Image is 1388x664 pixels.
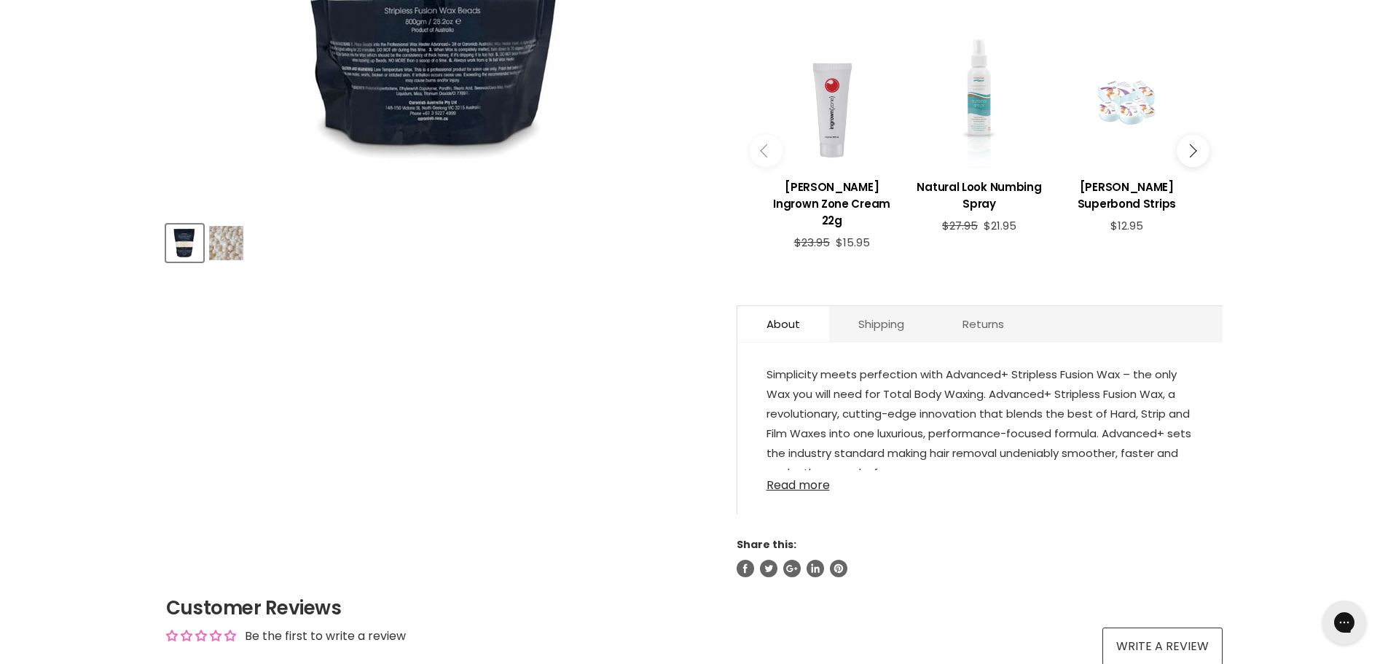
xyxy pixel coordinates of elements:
a: About [737,306,829,342]
a: View product:Natural Look Numbing Spray [913,168,1046,219]
a: View product:Mancine Ingrown Zone Cream 22g [766,168,898,236]
img: Caron Advanced+ Stripless Fusion Wax Beads [168,226,202,260]
div: Product thumbnails [164,220,713,262]
h3: [PERSON_NAME] Superbond Strips [1060,179,1193,212]
span: $12.95 [1110,218,1143,233]
div: Average rating is 0.00 stars [166,628,236,644]
img: Caron Advanced+ Stripless Fusion Wax Beads [209,226,243,260]
button: Caron Advanced+ Stripless Fusion Wax Beads [208,224,245,262]
span: $21.95 [984,218,1016,233]
a: Returns [933,306,1033,342]
h3: [PERSON_NAME] Ingrown Zone Cream 22g [766,179,898,229]
div: Be the first to write a review [245,628,406,644]
button: Caron Advanced+ Stripless Fusion Wax Beads [166,224,203,262]
span: $23.95 [794,235,830,250]
a: Read more [766,470,1193,492]
h2: Customer Reviews [166,595,1223,621]
span: Share this: [737,537,796,552]
iframe: Gorgias live chat messenger [1315,595,1373,649]
h3: Natural Look Numbing Spray [913,179,1046,212]
span: $27.95 [942,218,978,233]
a: View product:Caron Superbond Strips [1060,168,1193,219]
a: Shipping [829,306,933,342]
aside: Share this: [737,538,1223,577]
span: $15.95 [836,235,870,250]
p: Simplicity meets perfection with Advanced+ Stripless Fusion Wax – the only Wax you will need for ... [766,364,1193,485]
